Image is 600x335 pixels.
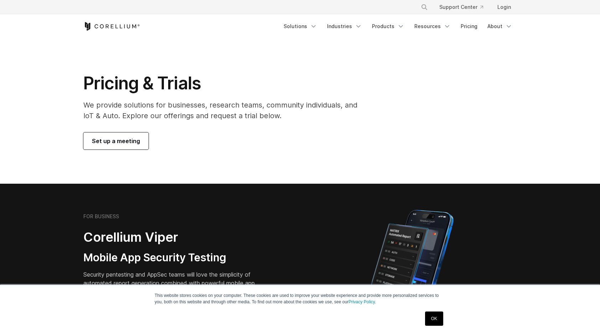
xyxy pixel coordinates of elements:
a: Products [368,20,409,33]
span: Set up a meeting [92,137,140,145]
div: Navigation Menu [279,20,517,33]
a: Resources [410,20,455,33]
a: Privacy Policy. [348,299,376,304]
h1: Pricing & Trials [83,73,367,94]
a: Set up a meeting [83,132,149,150]
button: Search [418,1,431,14]
a: Support Center [434,1,489,14]
a: About [483,20,517,33]
a: Solutions [279,20,321,33]
div: Navigation Menu [412,1,517,14]
a: Corellium Home [83,22,140,31]
p: We provide solutions for businesses, research teams, community individuals, and IoT & Auto. Explo... [83,100,367,121]
p: This website stores cookies on your computer. These cookies are used to improve your website expe... [155,292,445,305]
a: Login [492,1,517,14]
h3: Mobile App Security Testing [83,251,266,265]
p: Security pentesting and AppSec teams will love the simplicity of automated report generation comb... [83,270,266,296]
h2: Corellium Viper [83,229,266,245]
a: Industries [323,20,366,33]
a: Pricing [456,20,482,33]
img: Corellium MATRIX automated report on iPhone showing app vulnerability test results across securit... [358,206,466,331]
h6: FOR BUSINESS [83,213,119,220]
a: OK [425,312,443,326]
